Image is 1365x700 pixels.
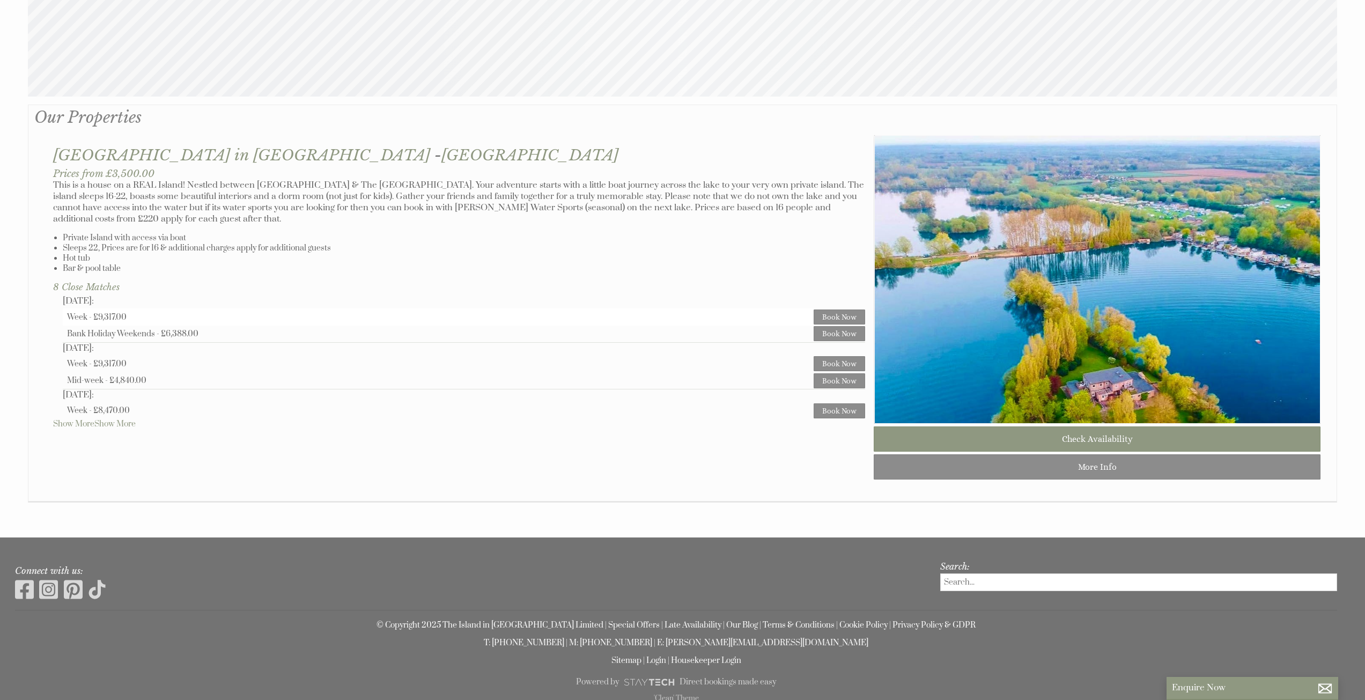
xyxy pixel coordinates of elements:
a: M: [PHONE_NUMBER] [569,638,652,648]
div: Week - £9,317.00 [67,359,814,369]
a: [GEOGRAPHIC_DATA] [441,146,618,165]
a: Book Now [814,356,865,371]
span: | [605,620,607,630]
h3: Prices from £3,500.00 [53,167,865,180]
a: [GEOGRAPHIC_DATA] in [GEOGRAPHIC_DATA] [53,146,430,165]
a: Book Now [814,403,865,418]
img: scrumpy.png [623,676,675,689]
div: Week - £9,317.00 [67,312,814,322]
span: | [668,655,669,666]
span: | [836,620,838,630]
h3: Connect with us: [15,565,914,576]
a: E: [PERSON_NAME][EMAIL_ADDRESS][DOMAIN_NAME] [657,638,868,648]
img: Tiktok [88,579,107,600]
li: Sleeps 22, Prices are for 16 & additional charges apply for additional guests [63,243,865,253]
a: Show More [94,419,136,429]
a: More Info [874,454,1320,480]
a: Special Offers [608,620,660,630]
span: | [759,620,761,630]
p: This is a house on a REAL Island! Nestled between [GEOGRAPHIC_DATA] & The [GEOGRAPHIC_DATA]. Your... [53,180,865,225]
span: | [566,638,567,648]
a: Powered byDirect bookings made easy [15,673,1337,691]
a: Cookie Policy [839,620,888,630]
a: Privacy Policy & GDPR [892,620,976,630]
span: | [889,620,891,630]
span: - [434,146,618,165]
div: [DATE] [63,389,865,401]
div: Mid-week - £4,840.00 [67,375,814,386]
a: Show More [53,419,94,429]
span: | [661,620,663,630]
a: T: [PHONE_NUMBER] [484,638,564,648]
div: [DATE] [63,343,865,354]
a: Terms & Conditions [763,620,835,630]
div: Week - £8,470.00 [67,406,814,416]
span: | [643,655,645,666]
img: Pinterest [64,579,83,600]
a: Login [646,655,666,666]
a: © Copyright 2025 The Island in [GEOGRAPHIC_DATA] Limited [377,620,603,630]
a: Book Now [814,310,865,325]
h3: Search: [940,561,1337,572]
img: The_Island_arial_view.original.jpg [874,135,1321,424]
img: Facebook [15,579,34,600]
span: | [723,620,725,630]
img: Instagram [39,579,58,600]
a: Late Availability [665,620,721,630]
div: [DATE] [63,296,865,307]
a: Book Now [814,373,865,388]
a: Book Now [814,326,865,341]
input: Search... [940,573,1337,591]
li: Bar & pool table [63,263,865,274]
div: Bank Holiday Weekends - £6,388.00 [67,329,814,339]
a: Check Availability [874,426,1320,452]
span: | [654,638,655,648]
a: Sitemap [611,655,641,666]
li: Hot tub [63,253,865,263]
a: Housekeeper Login [671,655,741,666]
p: Enquire Now [1172,682,1333,694]
a: Our Blog [726,620,758,630]
li: Private Island with access via boat [63,233,865,243]
h4: 8 Close Matches [53,282,865,296]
